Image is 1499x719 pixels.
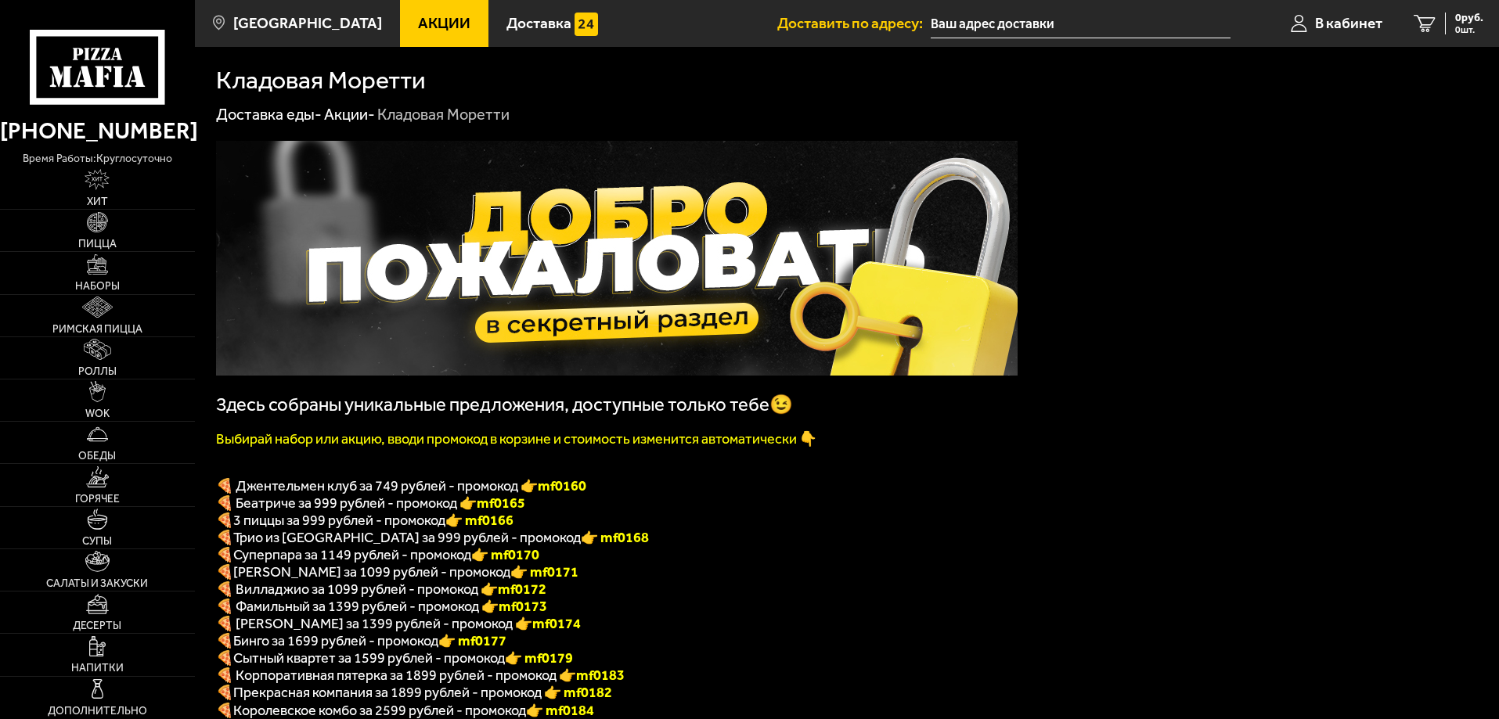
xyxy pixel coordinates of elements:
[233,702,526,719] span: Королевское комбо за 2599 рублей - промокод
[510,563,578,581] b: 👉 mf0171
[233,684,544,701] span: Прекрасная компания за 1899 рублей - промокод
[526,702,594,719] font: 👉 mf0184
[216,141,1018,376] img: 1024x1024
[418,16,470,31] span: Акции
[78,366,117,377] span: Роллы
[216,394,793,415] span: Здесь собраны уникальные предложения, доступные только тебе😉
[75,494,120,505] span: Горячее
[498,581,546,598] b: mf0172
[233,649,505,667] span: Сытный квартет за 1599 рублей - промокод
[233,16,382,31] span: [GEOGRAPHIC_DATA]
[538,477,586,494] b: mf0160
[233,529,581,546] span: Трио из [GEOGRAPHIC_DATA] за 999 рублей - промокод
[216,529,233,546] font: 🍕
[216,512,233,529] font: 🍕
[48,706,147,717] span: Дополнительно
[85,408,110,419] span: WOK
[1455,25,1483,34] span: 0 шт.
[216,649,233,667] b: 🍕
[1315,16,1382,31] span: В кабинет
[46,578,148,589] span: Салаты и закуски
[216,430,816,448] font: Выбирай набор или акцию, вводи промокод в корзине и стоимость изменится автоматически 👇
[544,684,612,701] font: 👉 mf0182
[471,546,539,563] font: 👉 mf0170
[324,105,375,124] a: Акции-
[216,632,233,649] b: 🍕
[75,281,120,292] span: Наборы
[532,615,581,632] b: mf0174
[216,667,625,684] span: 🍕 Корпоративная пятерка за 1899 рублей - промокод 👉
[505,649,573,667] b: 👉 mf0179
[477,494,525,512] b: mf0165
[71,663,124,674] span: Напитки
[576,667,625,684] b: mf0183
[777,16,931,31] span: Доставить по адресу:
[499,598,547,615] b: mf0173
[233,546,471,563] span: Суперпара за 1149 рублей - промокод
[233,563,510,581] span: [PERSON_NAME] за 1099 рублей - промокод
[216,615,581,632] span: 🍕 [PERSON_NAME] за 1399 рублей - промокод 👉
[445,512,513,529] font: 👉 mf0166
[233,632,438,649] span: Бинго за 1699 рублей - промокод
[78,451,116,462] span: Обеды
[216,546,233,563] font: 🍕
[216,68,426,93] h1: Кладовая Моретти
[216,494,525,512] span: 🍕 Беатриче за 999 рублей - промокод 👉
[216,702,233,719] font: 🍕
[73,620,121,631] span: Десерты
[438,632,506,649] b: 👉 mf0177
[233,512,445,529] span: 3 пиццы за 999 рублей - промокод
[52,324,142,335] span: Римская пицца
[931,9,1231,38] input: Ваш адрес доставки
[506,16,571,31] span: Доставка
[377,105,510,125] div: Кладовая Моретти
[216,581,546,598] span: 🍕 Вилладжио за 1099 рублей - промокод 👉
[216,684,233,701] font: 🍕
[216,477,586,494] span: 🍕 Джентельмен клуб за 749 рублей - промокод 👉
[216,105,322,124] a: Доставка еды-
[82,536,112,547] span: Супы
[575,13,598,36] img: 15daf4d41897b9f0e9f617042186c801.svg
[216,598,547,615] span: 🍕 Фамильный за 1399 рублей - промокод 👉
[581,529,649,546] font: 👉 mf0168
[78,239,117,250] span: Пицца
[87,196,108,207] span: Хит
[1455,13,1483,23] span: 0 руб.
[216,563,233,581] b: 🍕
